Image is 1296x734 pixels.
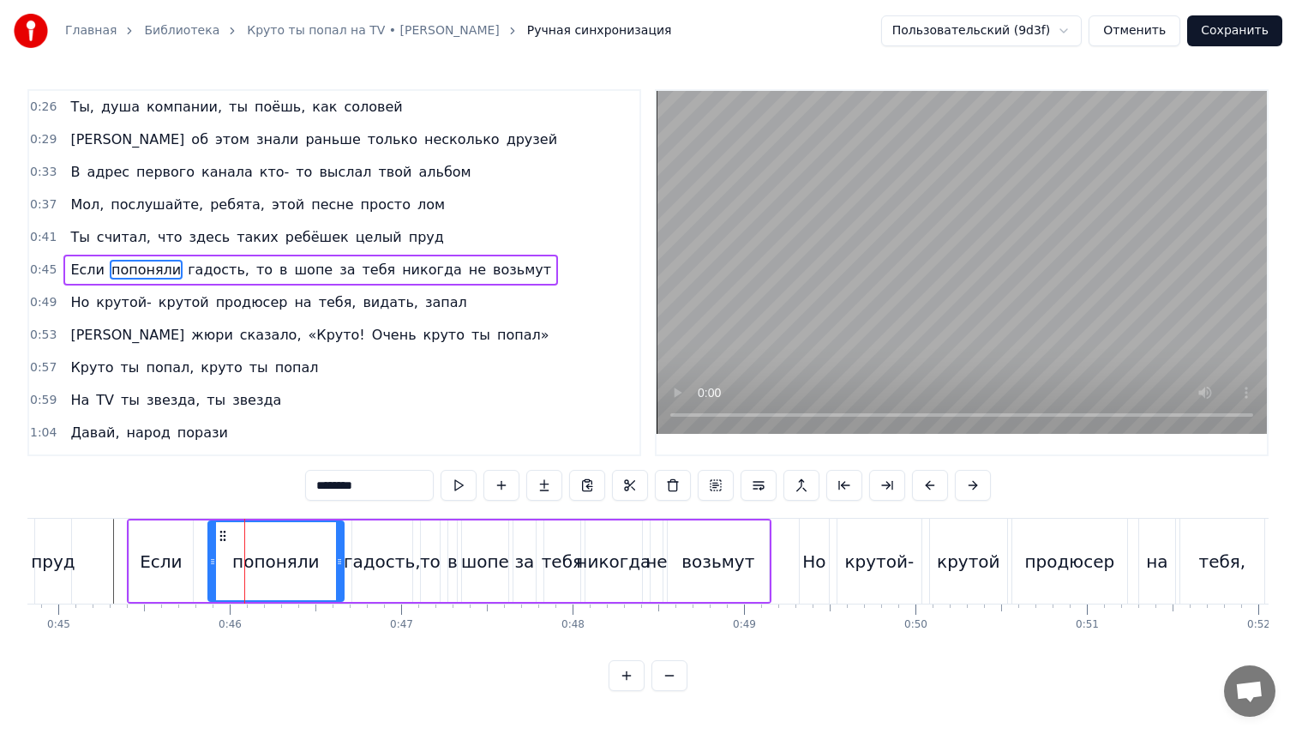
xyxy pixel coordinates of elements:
[292,292,313,312] span: на
[156,227,184,247] span: что
[284,227,351,247] span: ребёшек
[292,260,334,280] span: шопе
[47,618,70,632] div: 0:45
[467,260,488,280] span: не
[69,97,96,117] span: Ты,
[69,390,91,410] span: На
[30,294,57,311] span: 0:49
[255,260,274,280] span: то
[361,292,420,312] span: видать,
[370,325,418,345] span: Очень
[1198,549,1245,575] div: тебя,
[235,227,280,247] span: таких
[681,549,754,575] div: возьмут
[31,549,75,575] div: пруд
[255,129,300,149] span: знали
[69,260,106,280] span: Если
[189,129,210,149] span: об
[904,618,927,632] div: 0:50
[30,424,57,442] span: 1:04
[30,327,57,344] span: 0:53
[30,164,57,181] span: 0:33
[645,549,667,575] div: не
[69,325,186,345] span: [PERSON_NAME]
[366,129,419,149] span: только
[407,227,446,247] span: пруд
[576,549,651,575] div: никогда
[30,359,57,376] span: 0:57
[145,97,224,117] span: компании,
[505,129,559,149] span: друзей
[361,260,398,280] span: тебя
[491,260,553,280] span: возьмут
[110,260,183,280] span: попоняли
[542,549,583,575] div: тебя
[144,22,219,39] a: Библиотека
[270,195,306,214] span: этой
[232,549,320,575] div: попоняли
[561,618,585,632] div: 0:48
[189,325,234,345] span: жюри
[273,358,321,377] span: попал
[447,549,458,575] div: в
[1089,15,1180,46] button: Отменить
[69,129,186,149] span: [PERSON_NAME]
[470,325,492,345] span: ты
[309,195,355,214] span: песне
[461,549,509,575] div: шопе
[248,358,270,377] span: ты
[1247,618,1270,632] div: 0:52
[135,162,196,182] span: первого
[94,292,153,312] span: крутой-
[199,358,243,377] span: круто
[527,22,672,39] span: Ручная синхронизация
[238,325,303,345] span: сказало,
[30,196,57,214] span: 0:37
[247,22,500,39] a: Круто ты попал на TV • [PERSON_NAME]
[119,390,141,410] span: ты
[253,97,307,117] span: поёшь,
[417,162,472,182] span: альбом
[200,162,255,182] span: канала
[213,129,251,149] span: этом
[802,549,825,575] div: Но
[303,129,362,149] span: раньше
[1146,549,1167,575] div: на
[359,195,412,214] span: просто
[294,162,314,182] span: то
[495,325,551,345] span: попал»
[420,549,441,575] div: то
[423,129,501,149] span: несколько
[208,195,267,214] span: ребята,
[514,549,534,575] div: за
[214,292,290,312] span: продюсер
[69,292,91,312] span: Но
[278,260,289,280] span: в
[342,97,404,117] span: соловей
[317,162,373,182] span: выслал
[1025,549,1115,575] div: продюсер
[145,390,201,410] span: звезда,
[65,22,117,39] a: Главная
[95,227,153,247] span: считал,
[338,260,357,280] span: за
[140,549,182,575] div: Если
[354,227,404,247] span: целый
[176,423,230,442] span: порази
[306,325,366,345] span: «Круто!
[69,195,105,214] span: Мол,
[30,262,57,279] span: 0:45
[205,390,227,410] span: ты
[416,195,447,214] span: лом
[310,97,339,117] span: как
[937,549,1000,575] div: крутой
[1076,618,1099,632] div: 0:51
[69,358,115,377] span: Круто
[1224,665,1275,717] div: Открытый чат
[30,392,57,409] span: 0:59
[390,618,413,632] div: 0:47
[145,358,196,377] span: попал,
[188,227,232,247] span: здесь
[99,97,141,117] span: душа
[231,390,283,410] span: звезда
